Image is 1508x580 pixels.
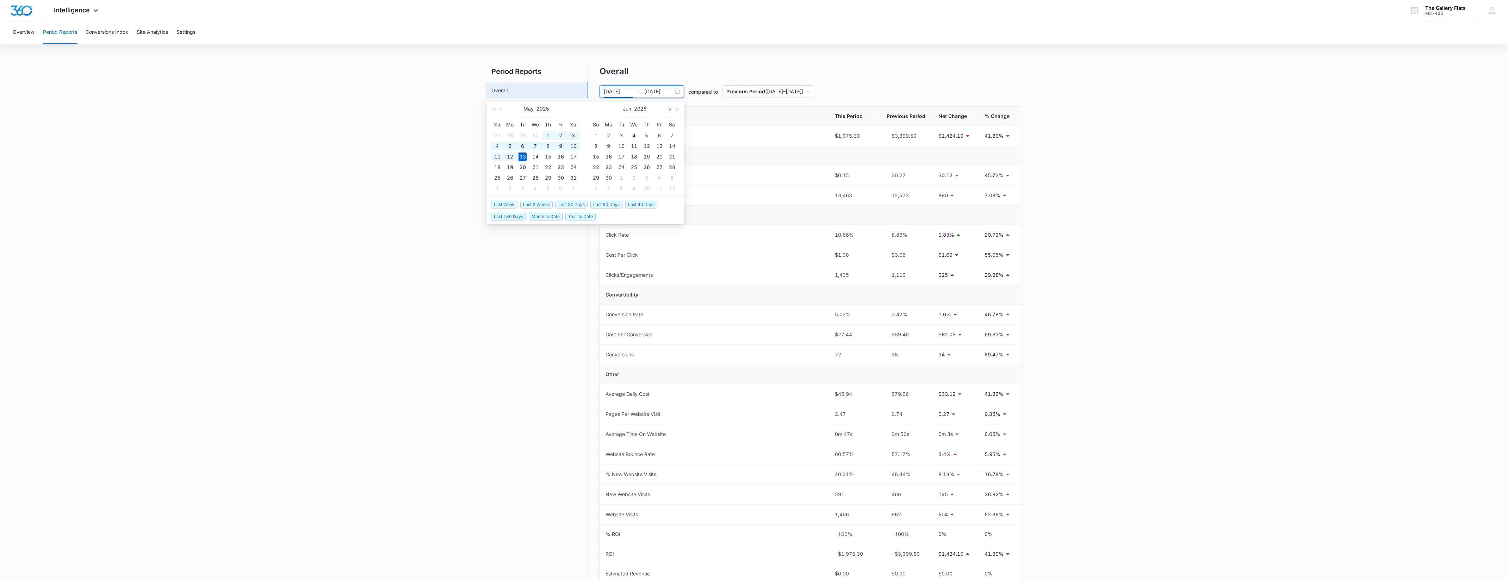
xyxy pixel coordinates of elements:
td: 2025-06-09 [602,141,615,151]
td: 2025-06-01 [590,130,602,141]
div: 12 [668,184,676,193]
td: 2025-06-11 [628,141,640,151]
div: 60.57% [835,450,875,458]
div: 11 [655,184,664,193]
td: 2025-07-06 [590,183,602,194]
td: Other [600,365,1022,384]
div: 1 [617,174,626,182]
div: 3 [519,184,527,193]
p: 69.33% [985,331,1004,338]
div: 6 [592,184,600,193]
p: 55.05% [985,251,1004,259]
p: 41.89% [985,390,1004,398]
td: 2025-07-04 [653,173,666,183]
div: 591 [835,491,875,498]
div: account id [1425,11,1466,16]
p: 1.6% [938,311,951,318]
div: 30 [531,131,540,140]
span: Last 60 Days [590,201,622,208]
div: $3.06 [887,251,927,259]
div: 1 [592,131,600,140]
td: 2025-07-05 [666,173,678,183]
div: account name [1425,5,1466,11]
div: 21 [531,163,540,171]
h2: Period Reports [486,66,588,77]
td: 2025-07-09 [628,183,640,194]
div: 15 [592,152,600,161]
td: 2025-07-02 [628,173,640,183]
td: 2025-06-10 [615,141,628,151]
div: 30 [604,174,613,182]
div: 2 [557,131,565,140]
div: 30 [557,174,565,182]
td: 2025-06-01 [491,183,504,194]
div: 18 [493,163,502,171]
th: Mo [504,119,516,130]
div: Pages Per Website Visit [606,410,660,418]
td: 2025-05-11 [491,151,504,162]
td: 2025-05-30 [554,173,567,183]
p: 125 [938,491,948,498]
th: Tu [516,119,529,130]
td: 2025-06-08 [590,141,602,151]
div: 7 [604,184,613,193]
p: 29.28% [985,271,1004,279]
div: 4 [531,184,540,193]
div: 6 [519,142,527,150]
div: 8 [592,142,600,150]
td: Visibility [600,146,1022,166]
div: 962 [887,511,927,518]
td: 2025-06-07 [567,183,580,194]
div: 7 [531,142,540,150]
td: 2025-06-14 [666,141,678,151]
td: 2025-05-13 [516,151,529,162]
div: 3 [569,131,578,140]
td: 2025-05-04 [491,141,504,151]
th: Su [590,119,602,130]
div: 0m 47s [835,430,875,438]
div: 6 [655,131,664,140]
span: Month to Date [529,213,563,220]
div: 28 [531,174,540,182]
div: 38 [887,351,927,358]
td: 2025-05-01 [542,130,554,141]
td: 2025-05-22 [542,162,554,173]
td: 2025-05-31 [567,173,580,183]
span: to [636,89,641,94]
p: $62.03 [938,331,956,338]
p: 325 [938,271,948,279]
td: 2025-05-19 [504,162,516,173]
td: 2025-06-05 [542,183,554,194]
td: 2025-07-07 [602,183,615,194]
div: $3,399.50 [887,132,927,140]
td: 2025-07-11 [653,183,666,194]
p: 34 [938,351,945,358]
div: 27 [493,131,502,140]
td: 2025-06-05 [640,130,653,141]
p: $0.12 [938,171,952,179]
div: 11 [493,152,502,161]
th: Net Change [933,107,979,126]
td: 2025-05-08 [542,141,554,151]
td: 2025-07-03 [640,173,653,183]
td: 2025-07-10 [640,183,653,194]
div: 5.02% [835,311,875,318]
div: Conversion Rate [606,311,643,318]
input: Start date [604,88,633,95]
td: 2025-06-20 [653,151,666,162]
div: 1 [544,131,552,140]
td: 2025-05-27 [516,173,529,183]
div: 1,110 [887,271,927,279]
p: 0.27 [938,410,949,418]
div: 4 [655,174,664,182]
button: Overview [13,21,35,44]
p: 26.82% [985,491,1004,498]
td: 2025-05-29 [542,173,554,183]
td: 2025-04-28 [504,130,516,141]
p: 890 [938,192,948,199]
div: 28 [668,163,676,171]
td: 2025-05-20 [516,162,529,173]
div: 9 [630,184,638,193]
th: % Change [979,107,1022,126]
div: 29 [592,174,600,182]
